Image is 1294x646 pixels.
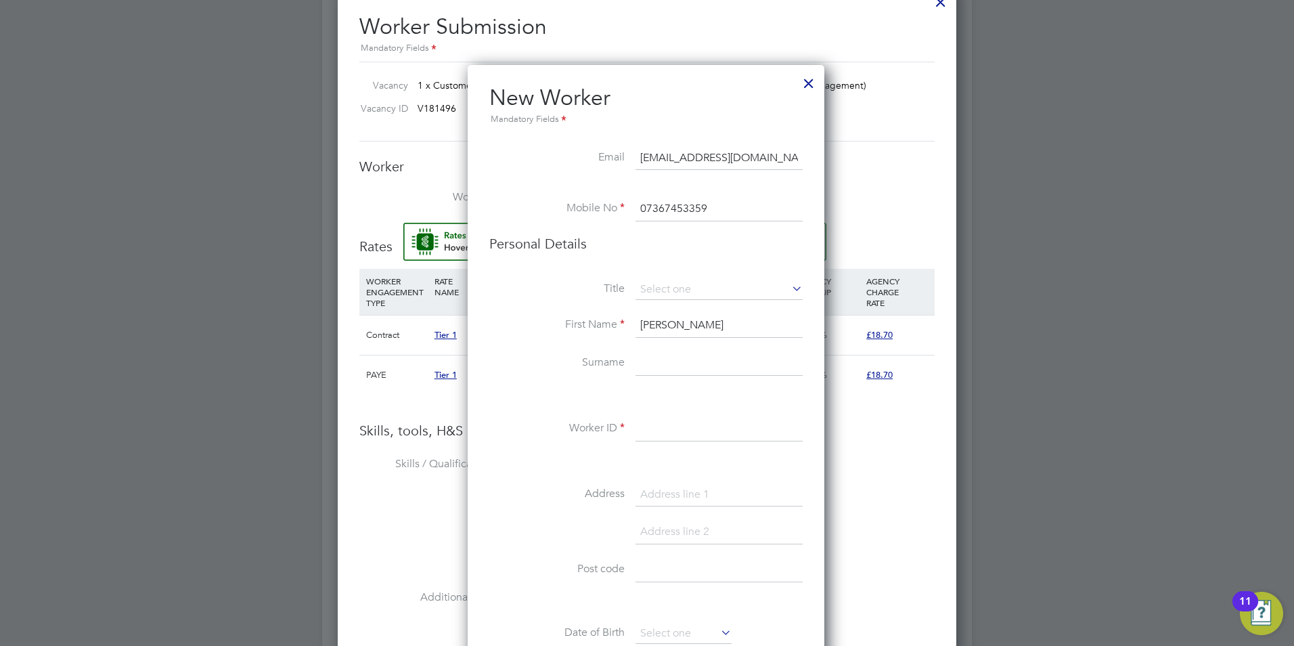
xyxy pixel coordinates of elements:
[489,235,803,253] h3: Personal Details
[1240,592,1283,635] button: Open Resource Center, 11 new notifications
[489,201,625,215] label: Mobile No
[489,626,625,640] label: Date of Birth
[489,112,803,127] div: Mandatory Fields
[489,282,625,296] label: Title
[866,369,893,381] span: £18.70
[489,487,625,501] label: Address
[489,356,625,370] label: Surname
[866,329,893,341] span: £18.70
[418,79,552,91] span: 1 x Customer Care Advisor WC
[863,269,931,315] div: AGENCY CHARGE RATE
[431,269,522,304] div: RATE NAME
[359,190,495,204] label: Worker
[489,150,625,165] label: Email
[489,84,803,127] h2: New Worker
[489,318,625,332] label: First Name
[354,102,408,114] label: Vacancy ID
[489,421,625,435] label: Worker ID
[359,158,935,175] h3: Worker
[434,369,457,381] span: Tier 1
[359,41,935,56] div: Mandatory Fields
[635,483,803,507] input: Address line 1
[489,562,625,576] label: Post code
[434,329,457,341] span: Tier 1
[363,269,431,315] div: WORKER ENGAGEMENT TYPE
[363,356,431,395] div: PAYE
[418,102,456,114] span: V181496
[363,316,431,355] div: Contract
[1239,601,1251,619] div: 11
[795,269,863,304] div: AGENCY MARKUP
[635,520,803,544] input: Address line 2
[403,223,826,261] button: Rate Assistant
[635,624,732,644] input: Select one
[635,280,803,300] input: Select one
[354,79,408,91] label: Vacancy
[359,3,935,56] h2: Worker Submission
[359,590,495,605] label: Additional H&S
[359,523,495,538] label: Tools
[359,223,935,255] h3: Rates
[359,422,935,439] h3: Skills, tools, H&S
[359,457,495,471] label: Skills / Qualifications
